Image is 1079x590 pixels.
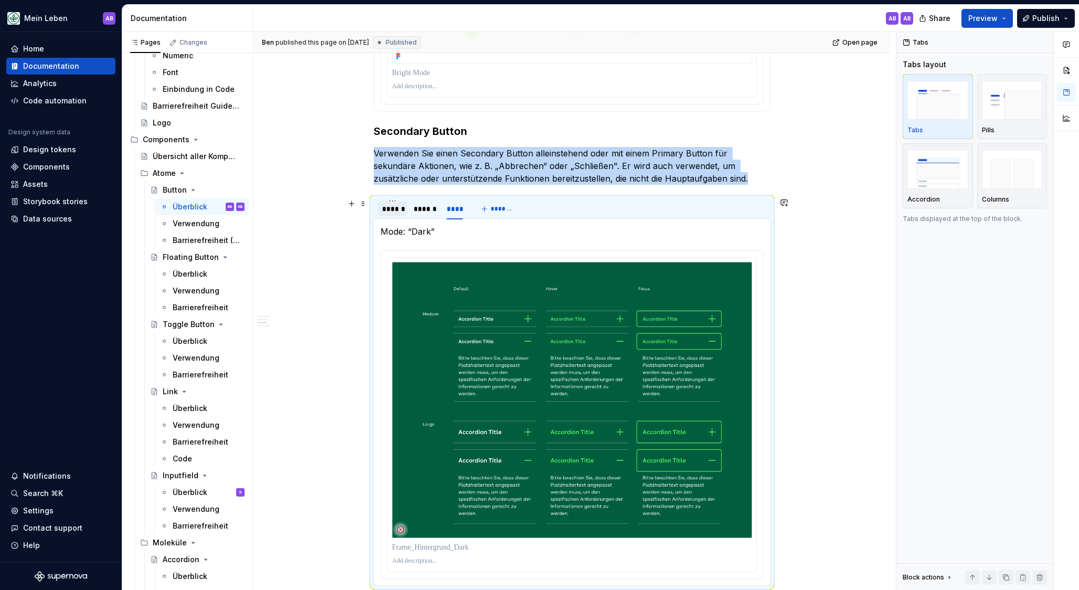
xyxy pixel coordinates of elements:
h3: Secondary Button [374,124,770,139]
a: Floating Button [146,249,249,266]
img: placeholder [907,81,968,119]
a: Barrierefreiheit [156,366,249,383]
a: Code automation [6,92,115,109]
div: AB [903,14,911,23]
button: placeholderAccordion [903,143,973,208]
a: Barrierefreiheit Guidelines [136,98,249,114]
a: ÜberblickS [156,484,249,501]
div: Help [23,540,40,551]
div: AB [105,14,113,23]
div: Contact support [23,523,82,533]
a: Verwendung [156,417,249,434]
div: Notifications [23,471,71,481]
div: Toggle Button [163,319,215,330]
div: Atome [136,165,249,182]
div: AB [227,202,232,212]
div: Accordion [163,554,199,565]
div: Settings [23,505,54,516]
a: Toggle Button [146,316,249,333]
div: Data sources [23,214,72,224]
div: Button [163,185,187,195]
a: Assets [6,176,115,193]
span: Ben [262,38,274,47]
a: Home [6,40,115,57]
button: Publish [1017,9,1075,28]
div: Analytics [23,78,57,89]
img: placeholder [982,81,1043,119]
button: placeholderPills [977,74,1048,139]
button: placeholderColumns [977,143,1048,208]
div: Floating Button [163,252,219,262]
div: Verwendung [173,504,219,514]
div: AB [238,202,243,212]
div: Components [143,134,189,145]
img: placeholder [982,150,1043,188]
button: Notifications [6,468,115,484]
a: Verwendung [156,282,249,299]
div: Code automation [23,96,87,106]
button: Search ⌘K [6,485,115,502]
div: Components [126,131,249,148]
p: Tabs displayed at the top of the block. [903,215,1047,223]
div: Überblick [173,336,207,346]
div: Barrierefreiheit [173,437,228,447]
div: Moleküle [136,534,249,551]
div: Design tokens [23,144,76,155]
div: Barrierefreiheit [173,302,228,313]
a: Components [6,159,115,175]
span: Open page [842,38,877,47]
a: Übersicht aller Komponenten [136,148,249,165]
a: Settings [6,502,115,519]
div: Storybook stories [23,196,88,207]
div: Logo [153,118,171,128]
a: Überblick [156,400,249,417]
div: Home [23,44,44,54]
a: Design tokens [6,141,115,158]
div: Pages [130,38,161,47]
a: Einbindung in Code [146,81,249,98]
a: Documentation [6,58,115,75]
div: Verwendung [173,286,219,296]
img: placeholder [907,150,968,188]
div: Einbindung in Code [163,84,235,94]
div: Changes [179,38,207,47]
span: Preview [968,13,998,24]
div: Design system data [8,128,70,136]
div: Block actions [903,573,944,582]
div: Überblick [173,571,207,582]
a: Überblick [156,333,249,350]
div: Übersicht aller Komponenten [153,151,239,162]
button: Contact support [6,520,115,536]
a: Numeric [146,47,249,64]
div: Documentation [23,61,79,71]
div: Überblick [173,269,207,279]
button: placeholderTabs [903,74,973,139]
div: Numeric [163,50,193,61]
a: Button [146,182,249,198]
a: Verwendung [156,215,249,232]
div: Atome [153,168,176,178]
p: Pills [982,126,995,134]
button: Preview [961,9,1013,28]
div: Block actions [903,570,954,585]
p: Columns [982,195,1009,204]
div: Barrierefreiheit (WIP) [173,235,242,246]
a: Storybook stories [6,193,115,210]
svg: Supernova Logo [35,571,87,582]
div: Font [163,67,178,78]
div: Verwendung [173,353,219,363]
div: Überblick [173,403,207,414]
div: Documentation [131,13,249,24]
div: Mein Leben [24,13,68,24]
p: Tabs [907,126,923,134]
a: Accordion [146,551,249,568]
a: Überblick [156,568,249,585]
span: Publish [1032,13,1060,24]
a: Logo [136,114,249,131]
a: Link [146,383,249,400]
p: Accordion [907,195,940,204]
div: Link [163,386,178,397]
div: published this page on [DATE] [276,38,369,47]
div: Moleküle [153,538,187,548]
a: ÜberblickABAB [156,198,249,215]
